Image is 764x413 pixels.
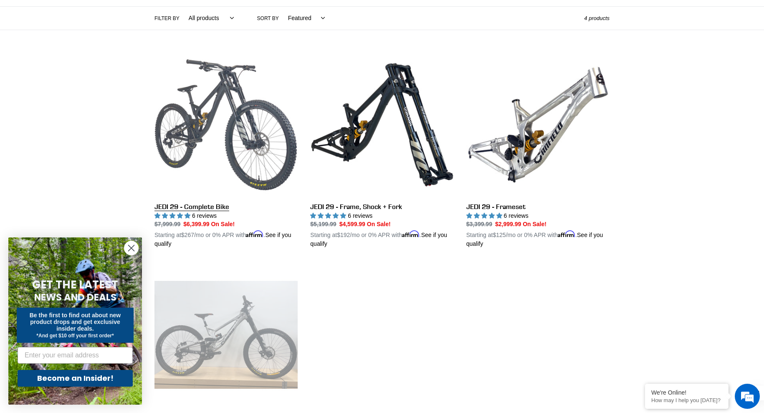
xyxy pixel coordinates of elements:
span: NEWS AND DEALS [34,291,116,304]
button: Close dialog [124,241,139,255]
label: Sort by [257,15,279,22]
p: How may I help you today? [651,397,722,403]
input: Enter your email address [18,347,133,364]
span: Be the first to find out about new product drops and get exclusive insider deals. [30,312,121,332]
span: *And get $10 off your first order* [36,333,114,339]
label: Filter by [154,15,180,22]
button: Become an Insider! [18,370,133,387]
div: We're Online! [651,389,722,396]
span: GET THE LATEST [32,277,118,292]
span: 4 products [584,15,610,21]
